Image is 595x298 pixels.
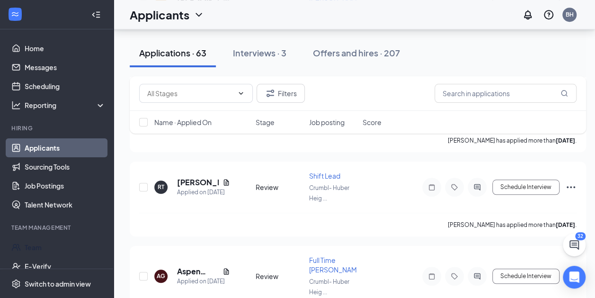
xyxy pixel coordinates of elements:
svg: WorkstreamLogo [10,9,20,19]
svg: Tag [449,183,460,191]
a: Talent Network [25,195,106,214]
svg: Filter [265,88,276,99]
svg: Settings [11,279,21,289]
span: Name · Applied On [154,117,212,127]
div: Hiring [11,124,104,132]
div: Offers and hires · 207 [313,47,400,59]
button: Schedule Interview [492,269,559,284]
span: Full Time [PERSON_NAME] [309,256,363,274]
button: Filter Filters [257,84,305,103]
h1: Applicants [130,7,189,23]
span: Job posting [309,117,345,127]
div: Interviews · 3 [233,47,286,59]
div: Applied on [DATE] [177,277,230,286]
svg: Collapse [91,10,101,19]
div: RT [158,183,164,191]
p: [PERSON_NAME] has applied more than . [448,221,577,229]
svg: ChevronDown [237,90,245,97]
a: Sourcing Tools [25,157,106,176]
h5: [PERSON_NAME] [177,177,219,188]
div: Applied on [DATE] [177,188,230,197]
div: BH [566,10,574,18]
div: Applications · 63 [139,47,206,59]
svg: MagnifyingGlass [560,90,568,97]
svg: Document [222,179,230,186]
div: Review [256,271,303,281]
svg: Document [222,268,230,275]
a: Applicants [25,138,106,157]
span: Stage [256,117,275,127]
button: Schedule Interview [492,180,559,195]
svg: ActiveChat [471,272,483,280]
svg: Tag [449,272,460,280]
span: Crumbl- Huber Heig ... [309,278,349,296]
a: Scheduling [25,77,106,96]
span: Score [363,117,382,127]
a: Messages [25,58,106,77]
input: All Stages [147,88,233,99]
a: E-Verify [25,257,106,276]
a: Job Postings [25,176,106,195]
a: Home [25,39,106,58]
span: Crumbl- Huber Heig ... [309,184,349,202]
svg: Note [426,272,437,280]
svg: ChatActive [568,239,580,251]
svg: Ellipses [565,181,577,193]
div: AG [157,272,165,280]
span: Shift Lead [309,172,340,180]
input: Search in applications [435,84,577,103]
a: Team [25,238,106,257]
svg: Analysis [11,100,21,110]
svg: ChevronDown [193,9,204,20]
div: Team Management [11,224,104,232]
button: ChatActive [563,234,586,256]
div: 32 [575,232,586,240]
div: Open Intercom Messenger [563,266,586,289]
b: [DATE] [556,221,575,228]
div: Switch to admin view [25,279,91,289]
div: Review [256,182,303,192]
b: [DATE] [556,137,575,144]
svg: ActiveChat [471,183,483,191]
h5: Aspen [PERSON_NAME] [177,266,219,277]
svg: Notifications [522,9,533,20]
div: Reporting [25,100,106,110]
svg: QuestionInfo [543,9,554,20]
svg: Note [426,183,437,191]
